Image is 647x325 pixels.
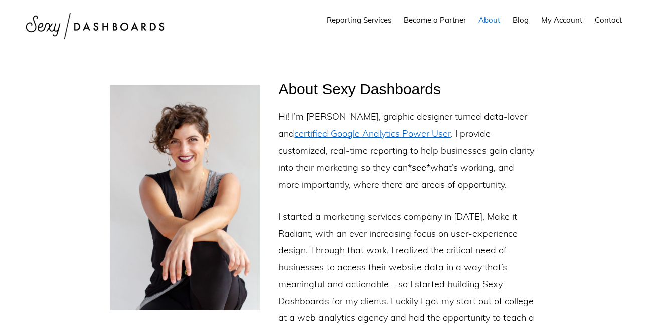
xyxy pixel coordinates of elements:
[590,6,627,34] a: Contact
[327,15,391,25] span: Reporting Services
[595,15,622,25] span: Contact
[508,6,534,34] a: Blog
[541,15,582,25] span: My Account
[110,80,537,98] h2: About Sexy Dashboards
[513,15,529,25] span: Blog
[478,15,500,25] span: About
[20,5,171,47] img: Sexy Dashboards
[404,15,466,25] span: Become a Partner
[473,6,505,34] a: About
[321,6,396,34] a: Reporting Services
[294,128,451,139] a: certified Google Analytics Power User
[110,108,537,193] p: Hi! I’m [PERSON_NAME], graphic designer turned data-lover and . I provide customized, real-time r...
[321,6,627,34] nav: Main
[536,6,587,34] a: My Account
[399,6,471,34] a: Become a Partner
